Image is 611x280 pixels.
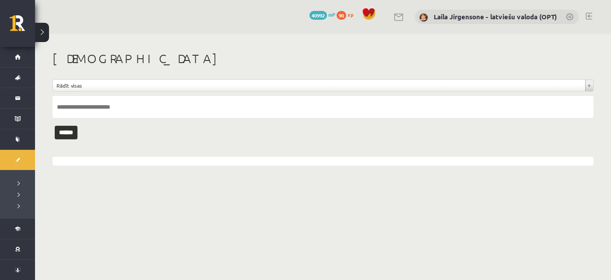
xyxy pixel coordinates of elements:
[309,11,327,20] span: 40992
[53,51,593,66] h1: [DEMOGRAPHIC_DATA]
[348,11,353,18] span: xp
[337,11,358,18] a: 90 xp
[434,12,557,21] a: Laila Jirgensone - latviešu valoda (OPT)
[337,11,346,20] span: 90
[309,11,335,18] a: 40992 mP
[419,13,428,22] img: Laila Jirgensone - latviešu valoda (OPT)
[53,80,593,91] a: Rādīt visas
[56,80,582,91] span: Rādīt visas
[10,15,35,37] a: Rīgas 1. Tālmācības vidusskola
[328,11,335,18] span: mP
